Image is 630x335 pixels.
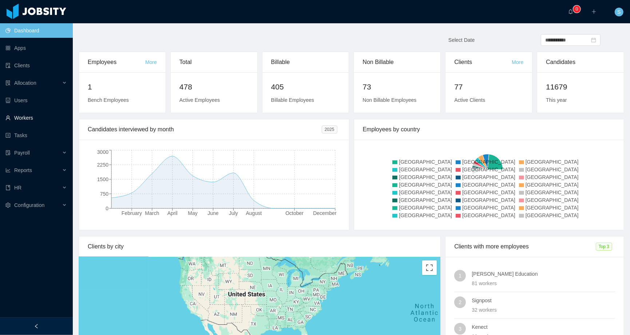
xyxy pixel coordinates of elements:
span: Bench Employees [88,97,129,103]
tspan: August [246,210,262,216]
i: icon: file-protect [5,150,11,155]
span: [GEOGRAPHIC_DATA] [399,182,452,188]
span: 1 [459,270,461,282]
div: 32 workers [472,306,615,314]
span: [GEOGRAPHIC_DATA] [399,190,452,195]
a: icon: auditClients [5,58,67,73]
span: [GEOGRAPHIC_DATA] [462,182,515,188]
sup: 0 [573,5,581,13]
a: icon: pie-chartDashboard [5,23,67,38]
i: icon: book [5,185,11,190]
div: Employees [88,52,145,72]
span: 3 [459,323,461,335]
tspan: April [167,210,178,216]
span: [GEOGRAPHIC_DATA] [462,197,515,203]
tspan: 1500 [97,176,108,182]
span: S [617,8,621,16]
button: Toggle fullscreen view [422,260,437,275]
tspan: 750 [100,191,109,197]
span: 2025 [322,125,337,133]
a: More [512,59,523,65]
span: [GEOGRAPHIC_DATA] [526,167,579,172]
h2: 11679 [546,81,615,93]
span: Non Billable Employees [362,97,416,103]
div: Employees by country [363,119,615,140]
tspan: June [207,210,219,216]
tspan: March [145,210,159,216]
span: Allocation [14,80,36,86]
span: Select Date [448,37,475,43]
tspan: December [313,210,337,216]
span: [GEOGRAPHIC_DATA] [399,197,452,203]
i: icon: calendar [591,37,596,43]
span: [GEOGRAPHIC_DATA] [462,205,515,211]
a: icon: profileTasks [5,128,67,143]
span: [GEOGRAPHIC_DATA] [526,159,579,165]
span: HR [14,185,21,191]
h2: 73 [362,81,432,93]
span: [GEOGRAPHIC_DATA] [462,190,515,195]
span: [GEOGRAPHIC_DATA] [526,174,579,180]
span: [GEOGRAPHIC_DATA] [462,167,515,172]
div: Clients with more employees [454,236,595,257]
i: icon: bell [568,9,573,14]
i: icon: plus [591,9,597,14]
span: [GEOGRAPHIC_DATA] [526,182,579,188]
span: [GEOGRAPHIC_DATA] [526,197,579,203]
span: [GEOGRAPHIC_DATA] [399,159,452,165]
tspan: February [122,210,142,216]
tspan: 0 [106,206,108,211]
div: Candidates [546,52,615,72]
tspan: 3000 [97,149,108,155]
span: Active Employees [179,97,220,103]
span: 2 [459,296,461,308]
span: Payroll [14,150,30,156]
a: icon: userWorkers [5,111,67,125]
div: Total [179,52,249,72]
tspan: October [285,210,304,216]
div: Clients by city [88,236,432,257]
tspan: May [188,210,197,216]
span: [GEOGRAPHIC_DATA] [399,212,452,218]
span: [GEOGRAPHIC_DATA] [526,212,579,218]
a: icon: appstoreApps [5,41,67,55]
span: Active Clients [454,97,485,103]
div: Candidates interviewed by month [88,119,322,140]
h2: 405 [271,81,340,93]
div: Billable [271,52,340,72]
h4: Kenect [472,323,615,331]
span: [GEOGRAPHIC_DATA] [399,174,452,180]
span: This year [546,97,567,103]
i: icon: solution [5,80,11,85]
tspan: 2250 [97,162,108,168]
span: Billable Employees [271,97,314,103]
span: [GEOGRAPHIC_DATA] [526,190,579,195]
h4: [PERSON_NAME] Education [472,270,615,278]
span: Top 3 [596,243,612,251]
span: [GEOGRAPHIC_DATA] [462,159,515,165]
i: icon: line-chart [5,168,11,173]
tspan: July [229,210,238,216]
i: icon: setting [5,203,11,208]
span: [GEOGRAPHIC_DATA] [462,212,515,218]
span: Configuration [14,202,44,208]
span: Reports [14,167,32,173]
h2: 1 [88,81,157,93]
h4: Signpost [472,296,615,304]
div: Non Billable [362,52,432,72]
h2: 478 [179,81,249,93]
span: [GEOGRAPHIC_DATA] [462,174,515,180]
span: [GEOGRAPHIC_DATA] [526,205,579,211]
span: [GEOGRAPHIC_DATA] [399,205,452,211]
div: Clients [454,52,512,72]
div: 81 workers [472,279,615,287]
a: icon: robotUsers [5,93,67,108]
h2: 77 [454,81,523,93]
a: More [145,59,157,65]
span: [GEOGRAPHIC_DATA] [399,167,452,172]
